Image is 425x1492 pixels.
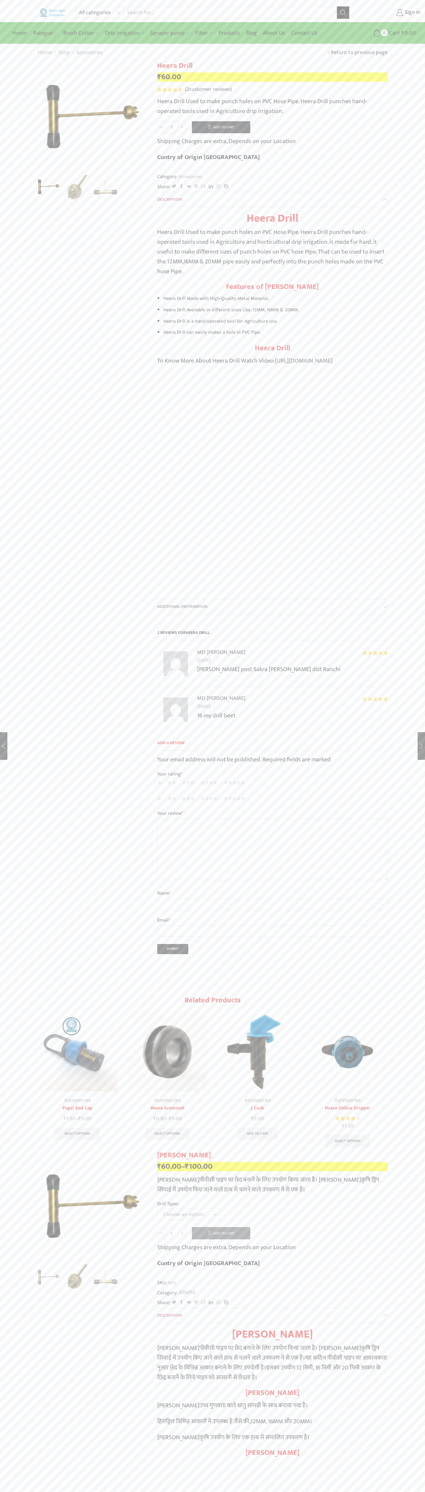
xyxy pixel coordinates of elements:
[93,175,118,200] a: 14
[145,1128,190,1140] a: Select options for “Heera Grommet”
[128,1115,208,1123] span: –
[331,49,388,57] a: Return to previous page
[167,795,176,802] a: 2 of 5 stars
[157,1308,388,1323] a: Description
[64,1265,90,1289] li: 2 / 3
[201,779,218,786] a: 4 of 5 stars
[157,810,388,818] label: Your review
[157,1200,178,1207] label: Drill Types
[157,1416,388,1426] p: हिरा
[359,7,420,18] a: Sign in
[197,711,388,721] p: 16 my drill beet
[335,1115,356,1122] span: Rated out of 5
[153,1114,156,1123] span: ₹
[403,9,420,17] span: Sign in
[275,356,333,366] a: [URL][DOMAIN_NAME]
[157,1401,388,1410] p: [PERSON_NAME]
[93,1265,118,1290] a: 14
[337,6,349,19] button: Search button
[76,49,103,57] a: Accessories
[163,294,388,303] li: Heera Drill Made with High-Quality Metal Material.
[308,1105,388,1112] a: Heera Online Dripper
[157,96,388,116] p: Heera Drill Used to make punch holes on PVC Hose Pipe. Heera Drill punches hand-operated tools us...
[335,1115,360,1122] div: Rated 4.20 out of 5
[163,305,388,314] li: Heera Drill Available in different sizes Like. 12MM, 16MM & 20MM.
[157,944,188,954] input: Submit
[157,1151,388,1160] h1: [PERSON_NAME]
[157,795,162,802] a: 1 of 5 stars
[401,28,416,38] bdi: 0.00
[157,136,296,146] p: Shipping Charges are extra, Depends on your Location
[36,175,61,200] li: 1 / 3
[157,227,388,276] p: Heera Drill Used to make punch holes on PVC Hose Pipe. Heera Drill punches hand-operated tools us...
[185,1160,189,1173] span: ₹
[64,1096,91,1105] a: Accessories
[157,71,161,83] span: ₹
[157,1242,296,1252] p: Shipping Charges are extra, Depends on your Location
[157,1299,170,1306] span: Share:
[165,1227,178,1239] input: Product quantity
[197,648,245,657] strong: MD [PERSON_NAME]
[182,779,195,786] a: 3 of 5 stars
[157,372,388,574] iframe: Drip Irrigation, Irrigation Method, Types of Irrigation, Drip component,Drip accessories,Heera Drip
[157,152,260,162] b: Cuntry of Origin [GEOGRAPHIC_DATA]
[251,1114,254,1123] span: ₹
[192,1227,250,1239] button: Add to cart
[9,26,30,40] a: Home
[363,697,388,701] span: Rated out of 5
[36,1265,61,1289] li: 1 / 3
[237,1128,278,1140] a: Add to cart: “J Cock”
[157,630,388,640] h2: 2 reviews for
[381,29,388,36] span: 0
[182,795,195,802] a: 3 of 5 stars
[157,1162,388,1171] p: –
[192,26,216,40] a: Filter
[64,175,90,200] a: 15
[64,1114,76,1123] bdi: 1.50
[163,317,388,326] li: Heera Drill is a hand-operated tool for Agriculture use.
[128,1012,208,1091] img: Heera Grommet
[157,196,182,203] span: Description
[246,1447,299,1459] strong: [PERSON_NAME]
[218,1012,298,1091] img: J-Cock
[128,1105,208,1112] a: Heera Grommet
[163,328,388,337] li: Heera Drill can easily makes a hole in PVC Pipe.
[37,61,148,172] div: 1 / 3
[363,697,388,701] div: Rated 5 out of 5
[167,779,176,786] a: 2 of 5 stars
[288,26,321,40] a: Contact Us
[363,651,388,655] span: Rated out of 5
[356,27,416,39] a: 0 Cart ₹0.00
[185,1160,212,1173] bdi: 100.00
[157,916,388,924] label: Email
[197,694,245,703] strong: MD [PERSON_NAME]
[325,1135,370,1147] a: Select options for “Heera Online Dripper”
[232,1325,313,1343] strong: [PERSON_NAME]
[34,1008,121,1144] div: 1 / 10
[157,754,331,765] span: Your email address will not be published. Required fields are marked
[401,28,404,38] span: ₹
[93,1265,118,1289] li: 3 / 3
[58,49,70,57] a: Shop
[37,1105,117,1112] a: Pepsi End Cap
[185,86,232,94] a: (2customer reviews)
[177,173,203,181] a: Accessories
[166,1416,312,1427] span: ड्रिल विभिन्न आकारों में उपलब्ध है जैसे की,12MM, 16MM और 20MM।
[214,1008,301,1144] div: 3 / 10
[157,889,388,897] label: Name
[124,6,337,19] input: Search for...
[93,175,118,200] li: 3 / 3
[224,779,245,786] a: 5 of 5 stars
[147,26,192,40] a: Sprayer pump
[157,779,162,786] a: 1 of 5 stars
[218,1105,298,1112] a: J Cock
[255,342,290,354] strong: Heera Drill
[200,1432,310,1443] span: कृषि उपयोग के लिए एक हाथ से संचालित उपकरण है।
[200,1343,361,1353] span: पीवीसी पाइप पर छेद बनाने के लिए उपयोग किया जाता है। [PERSON_NAME]
[55,1128,100,1140] a: Select options for “Pepsi End Cap”
[157,183,170,190] span: Share:
[169,1114,172,1123] span: ₹
[157,1160,181,1173] bdi: 60.00
[157,1175,379,1195] span: कृषि ड्रिप सिंचाई में उपयोग किए जाने वाले हाथ से चलने वाले उपकरण मे से एक है।
[342,1121,354,1131] bdi: 1.50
